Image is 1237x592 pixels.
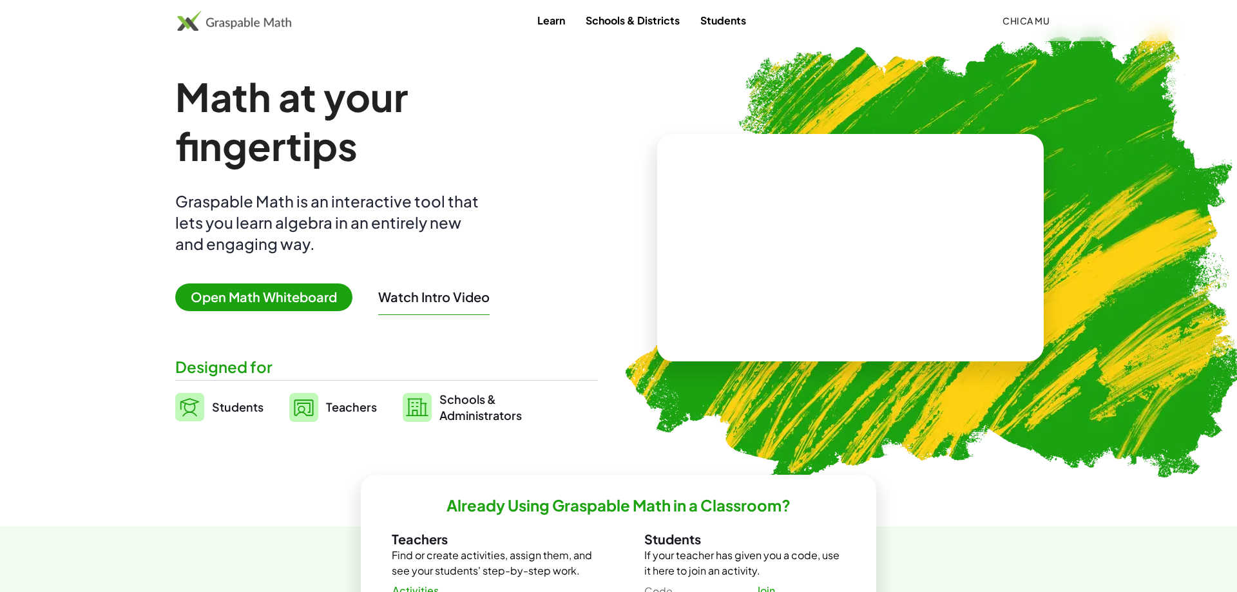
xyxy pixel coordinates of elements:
span: Open Math Whiteboard [175,283,352,311]
p: If your teacher has given you a code, use it here to join an activity. [644,548,845,578]
a: Teachers [289,391,377,423]
a: Students [690,8,756,32]
a: Students [175,391,264,423]
h3: Teachers [392,531,593,548]
button: Watch Intro Video [378,289,490,305]
p: Find or create activities, assign them, and see your students' step-by-step work. [392,548,593,578]
span: Students [212,399,264,414]
video: What is this? This is dynamic math notation. Dynamic math notation plays a central role in how Gr... [754,200,947,296]
img: svg%3e [289,393,318,422]
h1: Math at your fingertips [175,72,585,170]
span: Teachers [326,399,377,414]
a: Schools & Districts [575,8,690,32]
div: Graspable Math is an interactive tool that lets you learn algebra in an entirely new and engaging... [175,191,484,254]
h3: Students [644,531,845,548]
button: Chica mu [992,9,1060,32]
div: Designed for [175,356,598,377]
span: Schools & Administrators [439,391,522,423]
span: Chica mu [1002,15,1050,26]
a: Learn [527,8,575,32]
img: svg%3e [175,393,204,421]
img: svg%3e [403,393,432,422]
a: Schools &Administrators [403,391,522,423]
h2: Already Using Graspable Math in a Classroom? [446,495,791,515]
a: Open Math Whiteboard [175,291,363,305]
